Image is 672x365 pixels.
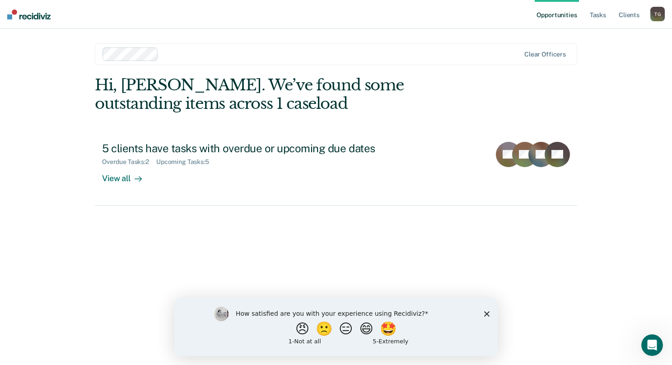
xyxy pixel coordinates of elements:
[95,135,577,206] a: 5 clients have tasks with overdue or upcoming due datesOverdue Tasks:2Upcoming Tasks:5View all
[650,7,665,21] div: T G
[174,298,498,356] iframe: Survey by Kim from Recidiviz
[102,166,153,183] div: View all
[156,158,216,166] div: Upcoming Tasks : 5
[650,7,665,21] button: TG
[524,51,566,58] div: Clear officers
[102,142,419,155] div: 5 clients have tasks with overdue or upcoming due dates
[102,158,156,166] div: Overdue Tasks : 2
[95,76,481,113] div: Hi, [PERSON_NAME]. We’ve found some outstanding items across 1 caseload
[7,9,51,19] img: Recidiviz
[641,334,663,356] iframe: Intercom live chat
